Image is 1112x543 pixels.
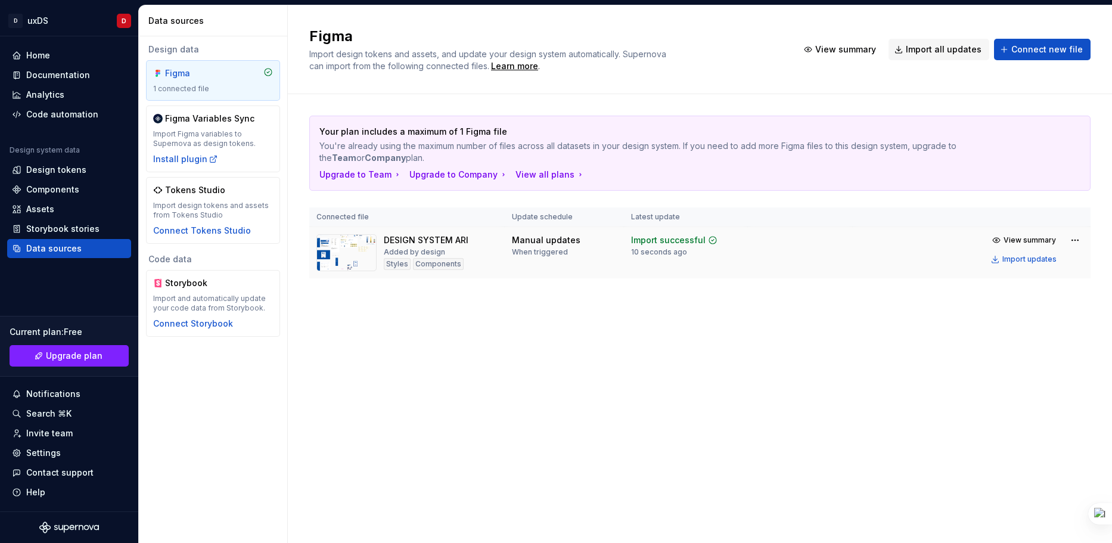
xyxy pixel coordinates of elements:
a: Storybook stories [7,219,131,238]
svg: Supernova Logo [39,522,99,533]
a: Components [7,180,131,199]
div: Figma Variables Sync [165,113,254,125]
div: Tokens Studio [165,184,225,196]
div: Home [26,49,50,61]
b: Team [332,153,356,163]
button: Import all updates [889,39,989,60]
span: Upgrade plan [46,350,102,362]
div: Added by design [384,247,445,257]
button: Help [7,483,131,502]
div: Code data [146,253,280,265]
a: Learn more [491,60,538,72]
div: When triggered [512,247,568,257]
p: Your plan includes a maximum of 1 Figma file [319,126,997,138]
div: Settings [26,447,61,459]
button: Connect new file [994,39,1091,60]
th: Latest update [624,207,748,227]
div: Import Figma variables to Supernova as design tokens. [153,129,273,148]
div: Design data [146,44,280,55]
div: Data sources [148,15,282,27]
span: Connect new file [1011,44,1083,55]
th: Connected file [309,207,505,227]
div: Contact support [26,467,94,479]
a: Invite team [7,424,131,443]
button: Notifications [7,384,131,404]
button: Connect Tokens Studio [153,225,251,237]
a: Documentation [7,66,131,85]
div: Storybook stories [26,223,100,235]
div: Analytics [26,89,64,101]
a: Upgrade plan [10,345,129,367]
div: Import design tokens and assets from Tokens Studio [153,201,273,220]
button: Contact support [7,463,131,482]
span: View summary [815,44,876,55]
button: Connect Storybook [153,318,233,330]
a: Data sources [7,239,131,258]
a: Figma Variables SyncImport Figma variables to Supernova as design tokens.Install plugin [146,106,280,172]
span: . [489,62,540,71]
a: Settings [7,443,131,463]
div: Design system data [10,145,80,155]
button: DuxDSD [2,8,136,33]
div: DESIGN SYSTEM ARI [384,234,468,246]
div: Help [26,486,45,498]
button: Import updates [987,251,1062,268]
div: Design tokens [26,164,86,176]
button: Search ⌘K [7,404,131,423]
th: Update schedule [505,207,624,227]
div: 10 seconds ago [631,247,687,257]
div: 1 connected file [153,84,273,94]
span: Import all updates [906,44,981,55]
div: Manual updates [512,234,580,246]
div: Code automation [26,108,98,120]
div: Storybook [165,277,222,289]
a: Assets [7,200,131,219]
div: Invite team [26,427,73,439]
a: Analytics [7,85,131,104]
button: View summary [798,39,884,60]
div: D [122,16,126,26]
a: Home [7,46,131,65]
div: Search ⌘K [26,408,72,420]
a: Design tokens [7,160,131,179]
div: Figma [165,67,222,79]
a: StorybookImport and automatically update your code data from Storybook.Connect Storybook [146,270,280,337]
a: Tokens StudioImport design tokens and assets from Tokens StudioConnect Tokens Studio [146,177,280,244]
div: Assets [26,203,54,215]
a: Figma1 connected file [146,60,280,101]
button: Install plugin [153,153,218,165]
div: Current plan : Free [10,326,129,338]
a: Code automation [7,105,131,124]
button: Upgrade to Team [319,169,402,181]
div: Components [26,184,79,196]
div: Notifications [26,388,80,400]
div: Components [413,258,464,270]
button: View summary [987,232,1062,249]
div: Import and automatically update your code data from Storybook. [153,294,273,313]
p: You're already using the maximum number of files across all datasets in your design system. If yo... [319,140,997,164]
div: Import updates [1002,255,1057,264]
b: Company [365,153,406,163]
span: View summary [1004,235,1056,245]
div: uxDS [27,15,48,27]
span: Import design tokens and assets, and update your design system automatically. Supernova can impor... [309,49,669,71]
h2: Figma [309,27,784,46]
div: Documentation [26,69,90,81]
button: Upgrade to Company [409,169,508,181]
button: View all plans [515,169,585,181]
div: Data sources [26,243,82,255]
div: D [8,14,23,28]
div: Styles [384,258,411,270]
div: Import successful [631,234,706,246]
